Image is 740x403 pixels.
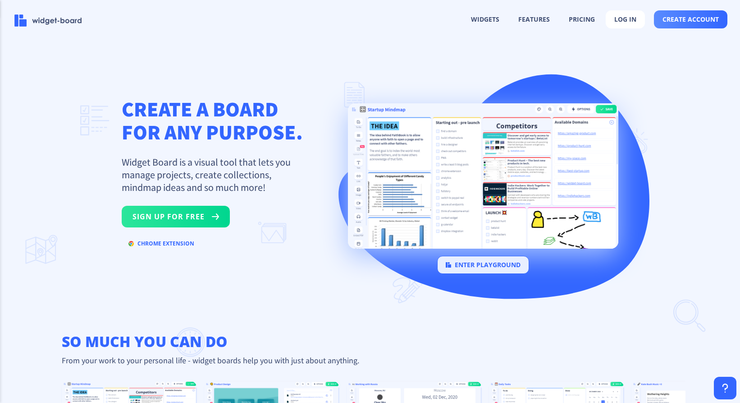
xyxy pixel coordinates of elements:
img: logo-name.svg [14,14,82,27]
button: widgets [463,11,507,28]
button: create account [654,10,727,28]
span: create account [662,16,719,23]
button: pricing [561,11,603,28]
button: sign up for free [122,206,230,227]
img: logo.svg [446,262,451,268]
h1: CREATE A BOARD FOR ANY PURPOSE. [122,97,303,144]
button: chrome extension [122,236,201,251]
p: From your work to your personal life - widget boards help you with just about anything. [55,355,685,366]
button: log in [606,10,645,28]
h2: so much you can do [55,333,685,351]
img: chrome.svg [128,241,134,246]
button: enter playground [437,256,529,274]
button: features [510,11,558,28]
p: Widget Board is a visual tool that lets you manage projects, create collections, mindmap ideas an... [122,156,302,194]
a: chrome extension [122,242,201,250]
